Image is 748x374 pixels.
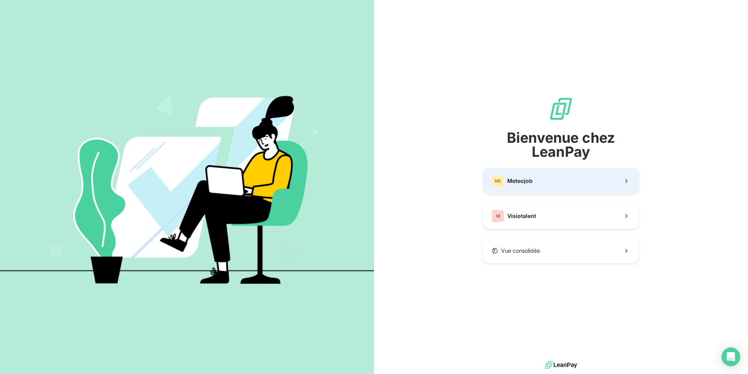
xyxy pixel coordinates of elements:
div: VI [492,210,504,222]
span: Bienvenue chez LeanPay [483,131,639,159]
div: ME [492,175,504,187]
span: Visiotalent [507,212,536,220]
img: logo [545,359,577,371]
span: Meteojob [507,177,533,185]
button: VIVisiotalent [483,203,639,229]
button: Vue consolidée [483,238,639,263]
span: Vue consolidée [501,247,540,255]
button: MEMeteojob [483,168,639,194]
img: logo sigle [549,96,573,121]
div: Open Intercom Messenger [722,347,740,366]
